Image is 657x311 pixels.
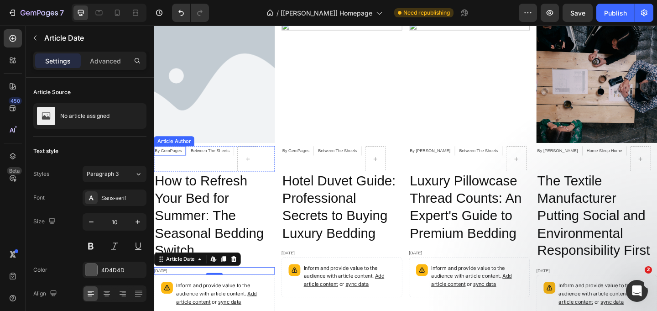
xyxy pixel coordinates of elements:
p: Settings [45,56,71,66]
button: Paragraph 3 [83,166,146,182]
div: [DATE] [139,243,270,252]
p: Inform and provide value to the audience with article content. [440,279,540,305]
p: 7 [60,7,64,18]
span: sync data [70,297,95,304]
p: No article assigned [60,113,109,119]
iframe: Intercom live chat [626,280,648,302]
button: Save [563,4,593,22]
div: By [PERSON_NAME] [416,131,462,141]
div: [DATE] [277,243,409,252]
div: Font [33,194,45,202]
div: Home Sleep Home [470,131,510,141]
span: sync data [209,278,234,285]
span: or [62,297,95,304]
p: Article Date [44,32,143,43]
div: Publish [604,8,627,18]
button: 7 [4,4,68,22]
div: Between The Sheets [331,131,375,141]
p: Inform and provide value to the audience with article content. [302,259,401,286]
div: Styles [33,170,49,178]
iframe: Design area [154,26,657,311]
div: 450 [9,97,22,105]
a: The Textile Manufacturer Putting Social and Environmental Responsibility First [416,158,547,255]
a: Hotel Duvet Guide: Professional Secrets to Buying Luxury Bedding [139,158,270,236]
div: Between The Sheets [177,131,222,141]
div: Article Source [33,88,71,96]
p: Inform and provide value to the audience with article content. [24,279,124,305]
div: 4D4D4D [101,266,144,274]
div: Size [33,216,57,228]
span: sync data [486,297,511,304]
span: Need republishing [403,9,450,17]
span: or [339,278,372,285]
span: [[PERSON_NAME]] Homepage [281,8,372,18]
div: By GemPages [139,131,170,141]
span: or [200,278,234,285]
div: [DATE] [416,263,547,271]
div: Undo/Redo [172,4,209,22]
div: Color [33,266,47,274]
span: Save [570,9,585,17]
div: Sans-serif [101,194,144,202]
div: Text style [33,147,58,155]
span: 2 [645,266,652,274]
div: By [PERSON_NAME] [277,131,323,141]
span: or [478,297,511,304]
div: Beta [7,167,22,174]
a: Luxury Pillowcase Thread Counts: An Expert's Guide to Premium Bedding [277,158,409,236]
span: / [276,8,279,18]
p: Inform and provide value to the audience with article content. [163,259,262,286]
span: sync data [347,278,372,285]
p: Advanced [90,56,121,66]
div: Align [33,288,59,300]
span: Paragraph 3 [87,170,119,178]
button: Publish [596,4,635,22]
